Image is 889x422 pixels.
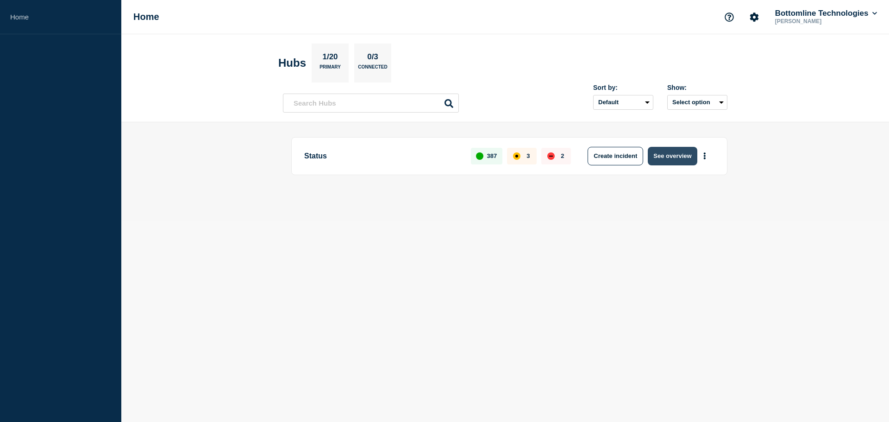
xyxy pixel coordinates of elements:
[593,84,653,91] div: Sort by:
[513,152,520,160] div: affected
[773,18,870,25] p: [PERSON_NAME]
[588,147,643,165] button: Create incident
[720,7,739,27] button: Support
[319,64,341,74] p: Primary
[699,147,711,164] button: More actions
[526,152,530,159] p: 3
[278,57,306,69] h2: Hubs
[487,152,497,159] p: 387
[476,152,483,160] div: up
[358,64,387,74] p: Connected
[561,152,564,159] p: 2
[319,52,341,64] p: 1/20
[745,7,764,27] button: Account settings
[133,12,159,22] h1: Home
[364,52,382,64] p: 0/3
[667,95,727,110] button: Select option
[547,152,555,160] div: down
[283,94,459,113] input: Search Hubs
[648,147,697,165] button: See overview
[304,147,460,165] p: Status
[593,95,653,110] select: Sort by
[773,9,879,18] button: Bottomline Technologies
[667,84,727,91] div: Show:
